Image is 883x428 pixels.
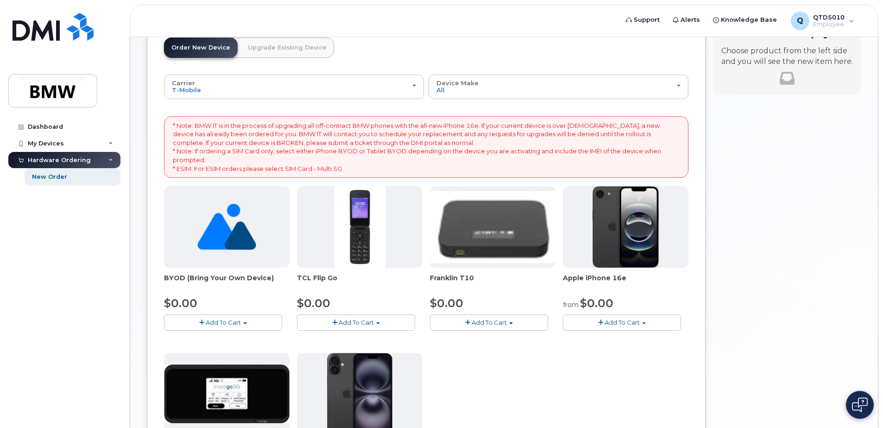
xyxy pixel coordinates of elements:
span: Q [797,15,803,26]
div: Franklin T10 [430,273,555,292]
button: Add To Cart [297,315,415,331]
span: Add To Cart [339,319,374,326]
a: Alerts [666,11,706,29]
div: QTD5010 [784,12,861,30]
a: Order New Device [164,38,238,58]
h4: Your Cart is Empty! [721,26,853,38]
span: $0.00 [430,296,463,310]
img: no_image_found-2caef05468ed5679b831cfe6fc140e25e0c280774317ffc20a367ab7fd17291e.png [197,186,256,268]
span: Employee [813,21,845,28]
div: Apple iPhone 16e [563,273,688,292]
button: Carrier T-Mobile [164,75,424,99]
button: Add To Cart [430,315,548,331]
div: TCL Flip Go [297,273,423,292]
img: t10.jpg [430,191,555,264]
p: Choose product from the left side and you will see the new item here. [721,46,853,67]
img: cut_small_inseego_5G.jpg [164,365,290,423]
span: Alerts [681,15,700,25]
span: All [436,86,445,94]
img: iphone16e.png [593,186,659,268]
span: QTD5010 [813,13,845,21]
span: Add To Cart [472,319,507,326]
a: Knowledge Base [706,11,783,29]
small: from [563,301,579,309]
a: Upgrade Existing Device [240,38,334,58]
span: Device Make [436,79,479,87]
span: $0.00 [580,296,613,310]
span: $0.00 [164,296,197,310]
span: Support [634,15,660,25]
p: * Note: BMW IT is in the process of upgrading all off-contract BMW phones with the all-new iPhone... [173,121,680,173]
span: Knowledge Base [721,15,777,25]
div: BYOD (Bring Your Own Device) [164,273,290,292]
button: Add To Cart [563,315,681,331]
span: Add To Cart [206,319,241,326]
img: Open chat [852,397,868,412]
button: Device Make All [429,75,688,99]
img: TCL_FLIP_MODE.jpg [334,186,385,268]
span: Carrier [172,79,195,87]
span: Add To Cart [605,319,640,326]
span: T-Mobile [172,86,201,94]
a: Support [619,11,666,29]
button: Add To Cart [164,315,282,331]
span: $0.00 [297,296,330,310]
